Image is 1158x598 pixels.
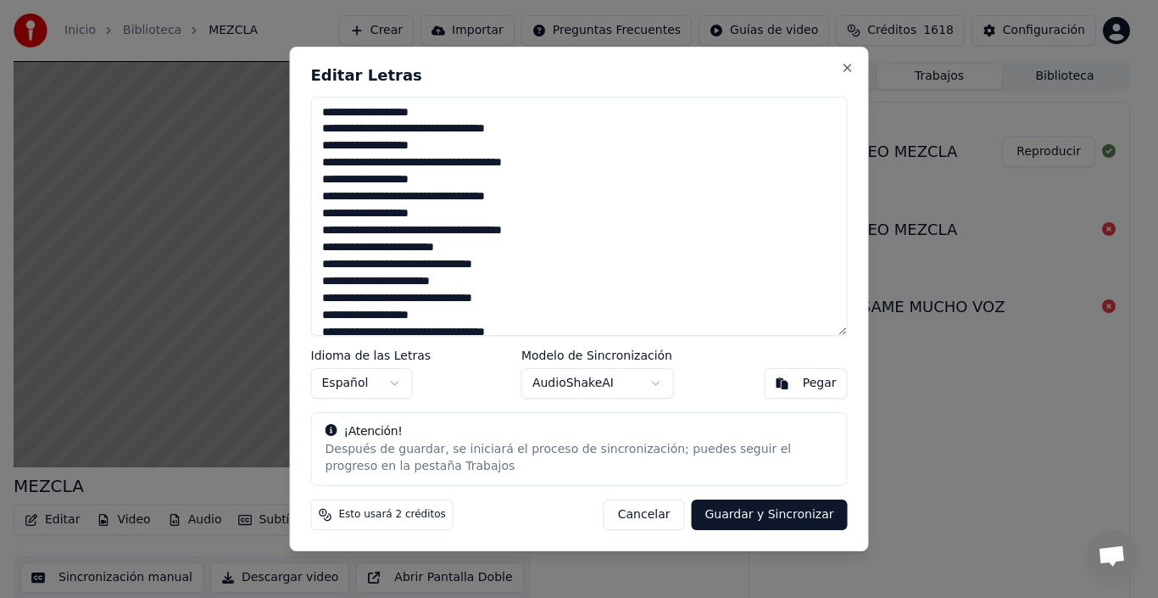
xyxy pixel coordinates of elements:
div: Después de guardar, se iniciará el proceso de sincronización; puedes seguir el progreso en la pes... [326,442,833,476]
button: Pegar [765,368,848,399]
div: ¡Atención! [326,423,833,440]
button: Cancelar [604,500,685,530]
span: Esto usará 2 créditos [339,508,446,522]
button: Guardar y Sincronizar [691,500,847,530]
h2: Editar Letras [311,68,848,83]
label: Modelo de Sincronización [521,349,674,361]
div: Pegar [803,375,837,392]
label: Idioma de las Letras [311,349,431,361]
